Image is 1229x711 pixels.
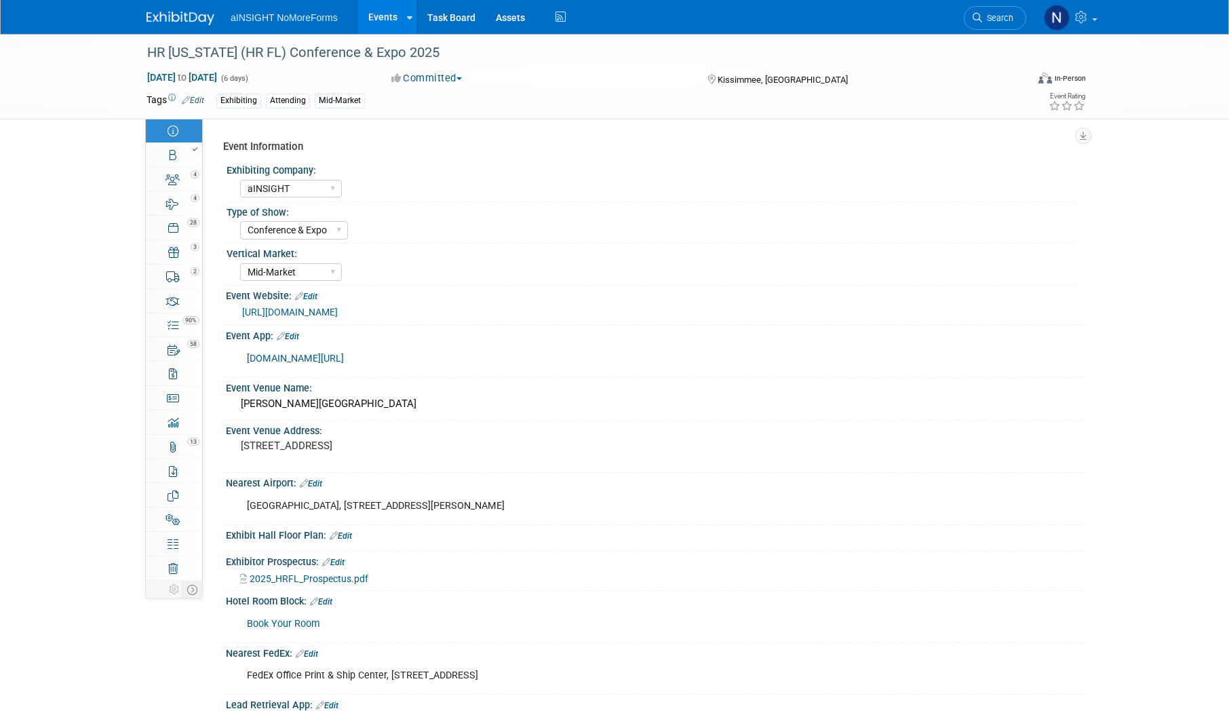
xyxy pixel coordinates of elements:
[146,265,202,288] a: 2
[227,244,1076,261] div: Vertical Market:
[236,393,1072,415] div: [PERSON_NAME][GEOGRAPHIC_DATA]
[1054,73,1086,83] div: In-Person
[191,194,199,202] span: 4
[216,94,261,108] div: Exhibiting
[182,316,199,324] span: 90%
[227,202,1076,219] div: Type of Show:
[226,525,1082,543] div: Exhibit Hall Floor Plan:
[330,531,352,541] a: Edit
[191,170,199,178] span: 4
[277,332,299,341] a: Edit
[247,353,344,364] a: [DOMAIN_NAME][URL]
[182,96,204,105] a: Edit
[231,12,338,23] span: aINSIGHT NoMoreForms
[226,591,1082,609] div: Hotel Room Block:
[247,618,320,630] a: Book Your Room
[250,573,368,584] span: 2025_HRFL_Prospectus.pdf
[187,438,199,446] span: 13
[1038,73,1052,83] img: Format-Inperson.png
[1049,93,1085,100] div: Event Rating
[142,41,1006,65] div: HR [US_STATE] (HR FL) Conference & Expo 2025
[147,71,218,83] span: [DATE] [DATE]
[187,340,199,348] span: 58
[982,13,1013,23] span: Search
[147,12,214,25] img: ExhibitDay
[322,558,345,567] a: Edit
[266,94,310,108] div: Attending
[964,6,1026,30] a: Search
[295,292,317,301] a: Edit
[187,218,199,227] span: 28
[146,191,202,215] a: 4
[242,307,338,318] a: [URL][DOMAIN_NAME]
[226,643,1082,661] div: Nearest FedEx:
[237,662,919,689] div: FedEx Office Print & Ship Center, [STREET_ADDRESS]
[1044,5,1070,31] img: Nichole Brown
[226,326,1082,343] div: Event App:
[315,94,365,108] div: Mid-Market
[146,216,202,239] a: 28
[300,479,322,488] a: Edit
[176,72,189,83] span: to
[147,93,204,109] td: Tags
[718,75,848,85] span: Kissimmee, [GEOGRAPHIC_DATA]
[946,71,1086,91] div: Event Format
[226,473,1082,491] div: Nearest Airport:
[226,286,1082,303] div: Event Website:
[182,581,203,598] td: Toggle Event Tabs
[226,421,1082,438] div: Event Venue Address:
[146,337,202,361] a: 58
[227,160,1076,177] div: Exhibiting Company:
[241,440,568,452] pre: [STREET_ADDRESS]
[316,701,338,710] a: Edit
[296,649,318,659] a: Edit
[191,243,199,251] span: 3
[146,435,202,459] a: 13
[191,267,199,275] span: 2
[226,378,1082,395] div: Event Venue Name:
[237,493,919,520] div: [GEOGRAPHIC_DATA], [STREET_ADDRESS][PERSON_NAME]
[387,71,467,85] button: Committed
[223,140,1072,154] div: Event Information
[146,240,202,264] a: 3
[220,74,248,83] span: (6 days)
[146,313,202,337] a: 90%
[146,168,202,191] a: 4
[310,597,332,607] a: Edit
[166,581,182,598] td: Personalize Event Tab Strip
[193,147,197,152] i: Booth reservation complete
[226,552,1082,569] div: Exhibitor Prospectus:
[240,573,368,584] a: 2025_HRFL_Prospectus.pdf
